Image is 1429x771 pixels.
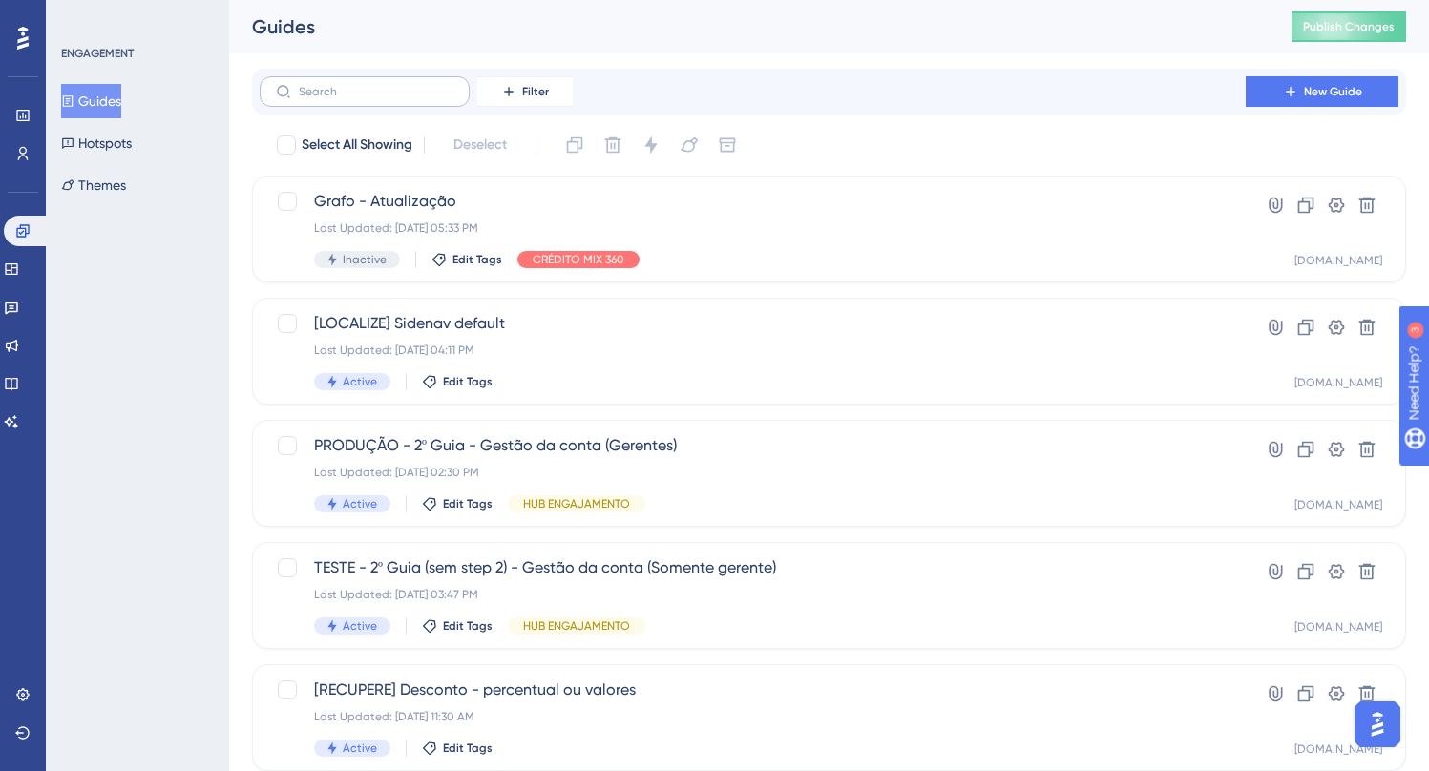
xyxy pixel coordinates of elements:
div: [DOMAIN_NAME] [1294,497,1382,512]
div: ENGAGEMENT [61,46,134,61]
span: Filter [522,84,549,99]
div: [DOMAIN_NAME] [1294,253,1382,268]
div: Last Updated: [DATE] 02:30 PM [314,465,1191,480]
button: New Guide [1246,76,1398,107]
span: TESTE - 2º Guia (sem step 2) - Gestão da conta (Somente gerente) [314,556,1191,579]
button: Filter [477,76,573,107]
span: PRODUÇÃO - 2º Guia - Gestão da conta (Gerentes) [314,434,1191,457]
span: Edit Tags [452,252,502,267]
span: Edit Tags [443,618,493,634]
div: Guides [252,13,1244,40]
div: [DOMAIN_NAME] [1294,375,1382,390]
button: Publish Changes [1292,11,1406,42]
div: Last Updated: [DATE] 05:33 PM [314,220,1191,236]
span: New Guide [1304,84,1362,99]
div: [DOMAIN_NAME] [1294,619,1382,635]
span: Select All Showing [302,134,412,156]
button: Edit Tags [431,252,502,267]
span: Active [343,496,377,511]
span: Edit Tags [443,496,493,511]
input: Search [299,85,453,98]
div: 3 [133,10,138,25]
span: Inactive [343,252,387,267]
span: [RECUPERE] Desconto - percentual ou valores [314,678,1191,701]
span: Edit Tags [443,740,493,756]
div: Last Updated: [DATE] 04:11 PM [314,343,1191,358]
button: Deselect [436,128,524,162]
div: Last Updated: [DATE] 03:47 PM [314,587,1191,602]
iframe: UserGuiding AI Assistant Launcher [1349,696,1406,753]
span: Grafo - Atualização [314,190,1191,213]
button: Themes [61,168,126,202]
span: HUB ENGAJAMENTO [523,618,630,634]
span: Active [343,618,377,634]
span: Active [343,374,377,389]
button: Edit Tags [422,740,493,756]
div: Last Updated: [DATE] 11:30 AM [314,709,1191,724]
span: Publish Changes [1303,19,1395,34]
button: Hotspots [61,126,132,160]
button: Edit Tags [422,374,493,389]
span: [LOCALIZE] Sidenav default [314,312,1191,335]
div: [DOMAIN_NAME] [1294,741,1382,757]
span: CRÉDITO MIX 360 [533,252,624,267]
button: Edit Tags [422,496,493,511]
span: Need Help? [45,5,119,28]
button: Edit Tags [422,618,493,634]
span: Active [343,740,377,756]
span: Deselect [453,134,507,156]
span: Edit Tags [443,374,493,389]
span: HUB ENGAJAMENTO [523,496,630,511]
button: Guides [61,84,121,118]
